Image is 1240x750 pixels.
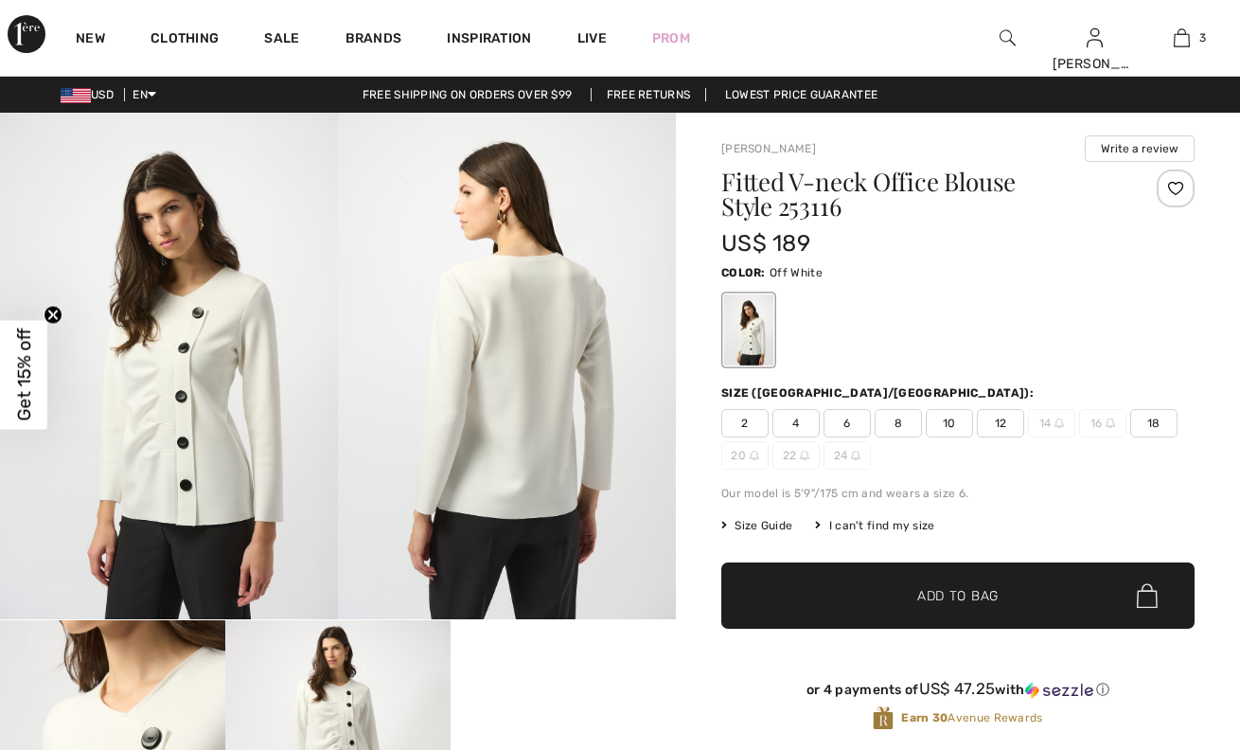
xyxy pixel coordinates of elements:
div: Size ([GEOGRAPHIC_DATA]/[GEOGRAPHIC_DATA]): [721,384,1037,402]
img: US Dollar [61,88,91,103]
a: Clothing [151,30,219,50]
a: Free shipping on orders over $99 [347,88,588,101]
span: USD [61,88,121,101]
span: 3 [1199,29,1206,46]
div: or 4 payments of with [721,680,1195,699]
span: US$ 47.25 [919,679,996,698]
a: Sale [264,30,299,50]
img: My Info [1087,27,1103,49]
span: US$ 189 [721,230,810,257]
div: Off White [724,295,773,366]
a: Free Returns [591,88,707,101]
video: Your browser does not support the video tag. [451,620,676,733]
img: My Bag [1174,27,1190,49]
button: Write a review [1085,135,1195,162]
span: 18 [1130,409,1178,437]
h1: Fitted V-neck Office Blouse Style 253116 [721,170,1116,219]
img: ring-m.svg [1054,419,1064,428]
img: Fitted V-Neck Office Blouse Style 253116. 2 [338,113,676,619]
span: 20 [721,441,769,470]
span: 22 [772,441,820,470]
span: 2 [721,409,769,437]
a: New [76,30,105,50]
span: 12 [977,409,1024,437]
span: Inspiration [447,30,531,50]
span: Avenue Rewards [901,709,1042,726]
a: Lowest Price Guarantee [710,88,894,101]
a: Live [577,28,607,48]
div: [PERSON_NAME] [1053,54,1138,74]
a: Prom [652,28,690,48]
span: Size Guide [721,517,792,534]
img: search the website [1000,27,1016,49]
span: 16 [1079,409,1126,437]
span: Off White [770,266,823,279]
strong: Earn 30 [901,711,948,724]
a: Brands [345,30,402,50]
div: I can't find my size [815,517,934,534]
span: Add to Bag [917,586,999,606]
div: Our model is 5'9"/175 cm and wears a size 6. [721,485,1195,502]
a: 3 [1139,27,1224,49]
img: Sezzle [1025,682,1093,699]
span: 6 [824,409,871,437]
span: 10 [926,409,973,437]
div: or 4 payments ofUS$ 47.25withSezzle Click to learn more about Sezzle [721,680,1195,705]
span: Color: [721,266,766,279]
a: Sign In [1087,28,1103,46]
span: EN [133,88,156,101]
img: ring-m.svg [851,451,860,460]
img: ring-m.svg [750,451,759,460]
span: 4 [772,409,820,437]
button: Add to Bag [721,562,1195,629]
img: ring-m.svg [1106,419,1115,428]
button: Close teaser [44,306,62,325]
img: ring-m.svg [800,451,809,460]
img: Avenue Rewards [873,705,894,731]
img: Bag.svg [1137,583,1158,608]
span: Get 15% off [13,329,35,421]
span: 8 [875,409,922,437]
span: 14 [1028,409,1075,437]
a: [PERSON_NAME] [721,142,816,155]
span: 24 [824,441,871,470]
img: 1ère Avenue [8,15,45,53]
